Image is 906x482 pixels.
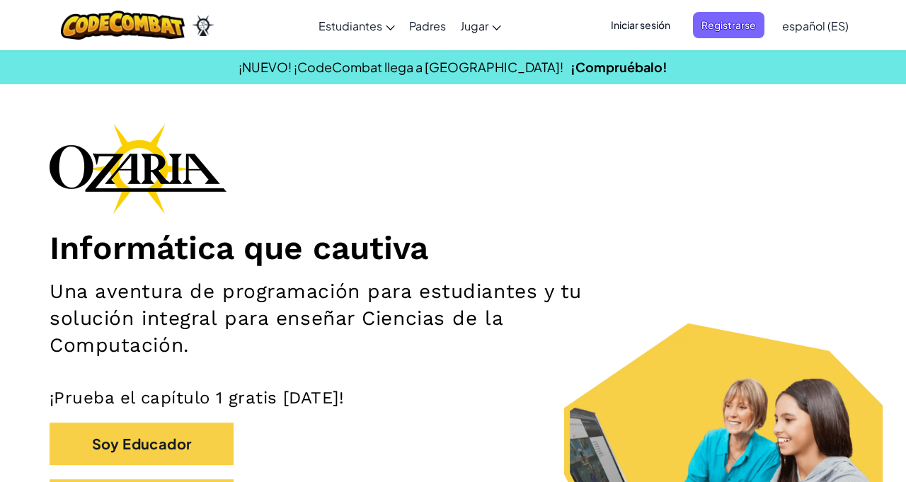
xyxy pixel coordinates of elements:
[61,11,185,40] img: CodeCombat logo
[50,278,590,359] h2: Una aventura de programación para estudiantes y tu solución integral para enseñar Ciencias de la ...
[311,6,402,45] a: Estudiantes
[50,123,226,214] img: Ozaria branding logo
[319,18,382,33] span: Estudiantes
[775,6,856,45] a: español (ES)
[50,423,234,465] button: Soy Educador
[402,6,453,45] a: Padres
[239,59,563,75] span: ¡NUEVO! ¡CodeCombat llega a [GEOGRAPHIC_DATA]!
[782,18,849,33] span: español (ES)
[460,18,488,33] span: Jugar
[453,6,508,45] a: Jugar
[602,12,679,38] button: Iniciar sesión
[50,228,856,268] h1: Informática que cautiva
[50,387,856,408] p: ¡Prueba el capítulo 1 gratis [DATE]!
[693,12,764,38] button: Registrarse
[192,15,214,36] img: Ozaria
[570,59,667,75] a: ¡Compruébalo!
